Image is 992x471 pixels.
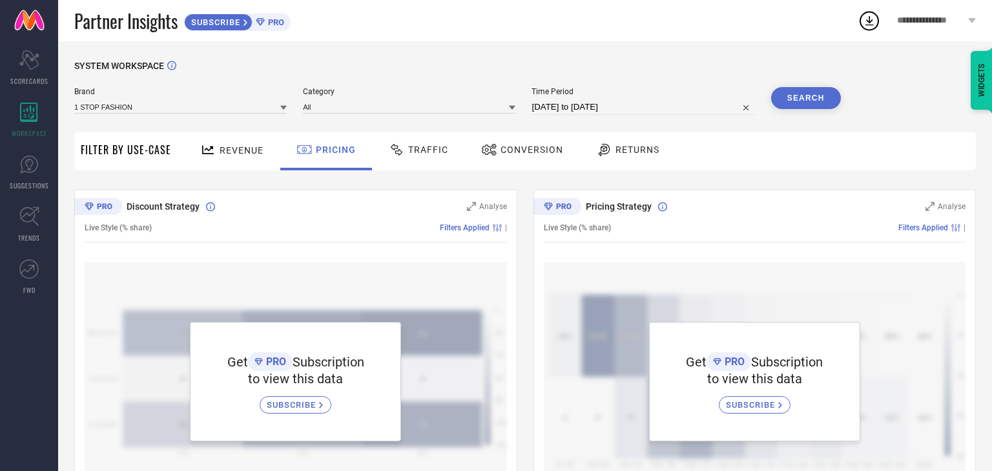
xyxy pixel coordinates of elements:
[771,87,841,109] button: Search
[316,145,356,155] span: Pricing
[220,145,263,155] span: Revenue
[18,233,40,243] span: TRENDS
[267,400,319,410] span: SUBSCRIBE
[925,202,935,211] svg: Zoom
[10,181,49,190] span: SUGGESTIONS
[227,354,248,370] span: Get
[719,386,790,414] a: SUBSCRIBE
[408,145,448,155] span: Traffic
[74,8,178,34] span: Partner Insights
[964,223,966,232] span: |
[81,142,171,157] span: Filter By Use-Case
[260,386,331,414] a: SUBSCRIBE
[751,354,823,370] span: Subscription
[10,76,48,86] span: SCORECARDS
[501,145,563,155] span: Conversion
[707,371,802,386] span: to view this data
[12,128,47,138] span: WORKSPACE
[185,17,243,27] span: SUBSCRIBE
[303,87,515,96] span: Category
[23,285,36,295] span: FWD
[479,202,507,211] span: Analyse
[686,354,707,370] span: Get
[721,356,745,368] span: PRO
[74,198,122,217] div: Premium
[127,201,200,212] span: Discount Strategy
[532,99,754,115] input: Select time period
[74,61,164,71] span: SYSTEM WORKSPACE
[85,223,152,232] span: Live Style (% share)
[440,223,490,232] span: Filters Applied
[533,198,581,217] div: Premium
[505,223,507,232] span: |
[532,87,754,96] span: Time Period
[265,17,284,27] span: PRO
[263,356,286,368] span: PRO
[184,10,291,31] a: SUBSCRIBEPRO
[293,354,364,370] span: Subscription
[615,145,659,155] span: Returns
[898,223,948,232] span: Filters Applied
[248,371,343,386] span: to view this data
[586,201,652,212] span: Pricing Strategy
[467,202,476,211] svg: Zoom
[544,223,611,232] span: Live Style (% share)
[938,202,966,211] span: Analyse
[726,400,778,410] span: SUBSCRIBE
[858,9,881,32] div: Open download list
[74,87,287,96] span: Brand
